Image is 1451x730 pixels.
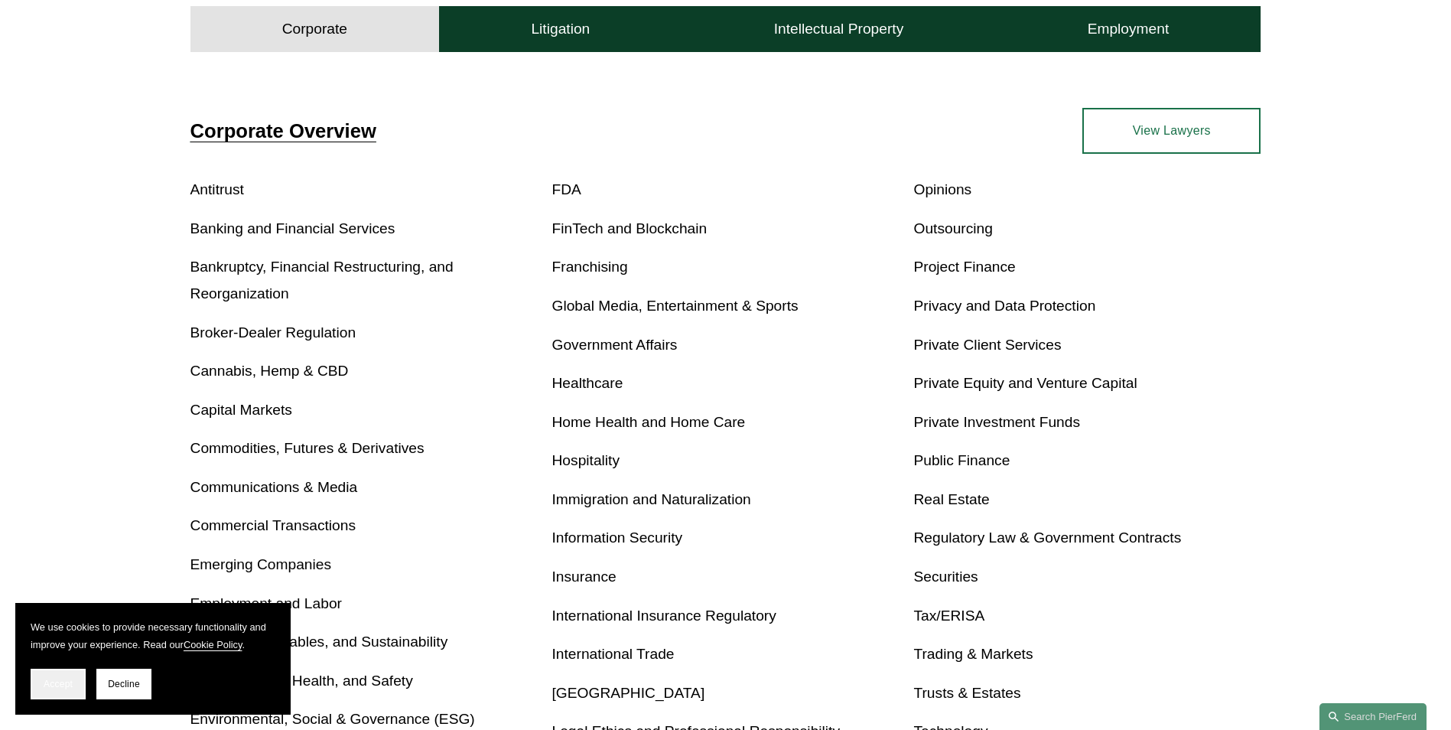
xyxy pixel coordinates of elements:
[913,375,1137,391] a: Private Equity and Venture Capital
[96,669,151,699] button: Decline
[190,181,244,197] a: Antitrust
[913,491,989,507] a: Real Estate
[552,685,705,701] a: [GEOGRAPHIC_DATA]
[15,603,291,715] section: Cookie banner
[190,259,454,301] a: Bankruptcy, Financial Restructuring, and Reorganization
[184,639,242,650] a: Cookie Policy
[913,646,1033,662] a: Trading & Markets
[190,402,292,418] a: Capital Markets
[913,181,971,197] a: Opinions
[552,569,617,585] a: Insurance
[913,569,978,585] a: Securities
[44,679,73,689] span: Accept
[913,337,1061,353] a: Private Client Services
[552,337,678,353] a: Government Affairs
[552,530,683,546] a: Information Security
[913,259,1015,275] a: Project Finance
[190,220,395,236] a: Banking and Financial Services
[913,452,1010,468] a: Public Finance
[282,20,347,38] h4: Corporate
[552,259,628,275] a: Franchising
[190,363,349,379] a: Cannabis, Hemp & CBD
[31,669,86,699] button: Accept
[190,595,342,611] a: Employment and Labor
[190,556,332,572] a: Emerging Companies
[552,414,746,430] a: Home Health and Home Care
[190,634,448,650] a: Energy, Renewables, and Sustainability
[913,530,1181,546] a: Regulatory Law & Government Contracts
[774,20,904,38] h4: Intellectual Property
[913,220,992,236] a: Outsourcing
[552,646,675,662] a: International Trade
[552,298,799,314] a: Global Media, Entertainment & Sports
[190,440,425,456] a: Commodities, Futures & Derivatives
[1082,108,1261,154] a: View Lawyers
[108,679,140,689] span: Decline
[552,181,581,197] a: FDA
[552,491,751,507] a: Immigration and Naturalization
[913,608,984,624] a: Tax/ERISA
[552,452,620,468] a: Hospitality
[1088,20,1170,38] h4: Employment
[190,673,413,689] a: Environmental, Health, and Safety
[913,414,1080,430] a: Private Investment Funds
[913,685,1020,701] a: Trusts & Estates
[190,517,356,533] a: Commercial Transactions
[913,298,1095,314] a: Privacy and Data Protection
[531,20,590,38] h4: Litigation
[552,220,708,236] a: FinTech and Blockchain
[552,375,623,391] a: Healthcare
[190,324,356,341] a: Broker-Dealer Regulation
[190,711,475,727] a: Environmental, Social & Governance (ESG)
[31,618,275,653] p: We use cookies to provide necessary functionality and improve your experience. Read our .
[552,608,776,624] a: International Insurance Regulatory
[1319,703,1427,730] a: Search this site
[190,479,358,495] a: Communications & Media
[190,120,376,142] a: Corporate Overview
